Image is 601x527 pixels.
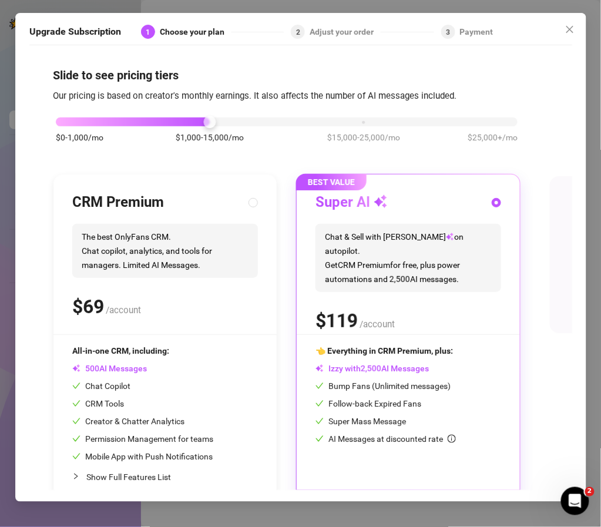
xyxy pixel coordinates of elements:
span: check [72,417,80,425]
span: check [72,382,80,390]
span: AI Messages [72,364,147,374]
span: The best OnlyFans CRM. Chat copilot, analytics, and tools for managers. Limited AI Messages. [72,224,258,278]
span: Follow-back Expired Fans [315,400,421,409]
span: Super Mass Message [315,417,406,427]
iframe: Intercom live chat [561,487,589,515]
span: Show Full Features List [86,473,171,482]
span: $ [315,310,358,333]
span: check [315,417,324,425]
span: check [315,400,324,408]
div: Payment [460,25,493,39]
h4: Slide to see pricing tiers [53,67,549,83]
span: Close [560,25,579,34]
span: AI Messages at discounted rate [328,435,456,444]
span: Chat & Sell with [PERSON_NAME] on autopilot. Get CRM Premium for free, plus power automations and... [315,224,501,293]
button: Close [560,20,579,39]
span: $15,000-25,000/mo [327,132,400,145]
span: CRM Tools [72,400,124,409]
span: $ [72,296,104,318]
span: collapsed [72,474,79,481]
span: 3 [446,28,450,36]
span: info-circle [448,435,456,443]
div: Choose your plan [160,25,231,39]
h3: CRM Premium [72,194,164,213]
span: check [315,382,324,390]
span: $1,000-15,000/mo [176,132,244,145]
span: $0-1,000/mo [56,132,103,145]
span: $25,000+/mo [468,132,518,145]
span: 2 [296,28,300,36]
span: 1 [146,28,150,36]
span: 👈 Everything in CRM Premium, plus: [315,347,453,356]
span: Izzy with AI Messages [315,364,429,374]
span: BEST VALUE [296,174,367,191]
span: Bump Fans (Unlimited messages) [315,382,451,391]
span: /account [360,320,395,330]
span: 2 [585,487,595,496]
span: Our pricing is based on creator's monthly earnings. It also affects the number of AI messages inc... [53,90,456,101]
span: Chat Copilot [72,382,130,391]
span: /account [106,306,141,316]
h5: Upgrade Subscription [29,25,121,39]
span: Mobile App with Push Notifications [72,452,213,462]
div: Show Full Features List [72,464,258,491]
h3: Super AI [315,194,388,213]
span: Creator & Chatter Analytics [72,417,184,427]
span: Permission Management for teams [72,435,213,444]
div: Adjust your order [310,25,381,39]
span: check [72,452,80,461]
span: check [315,435,324,443]
span: All-in-one CRM, including: [72,347,169,356]
span: check [72,400,80,408]
span: check [72,435,80,443]
span: close [565,25,574,34]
